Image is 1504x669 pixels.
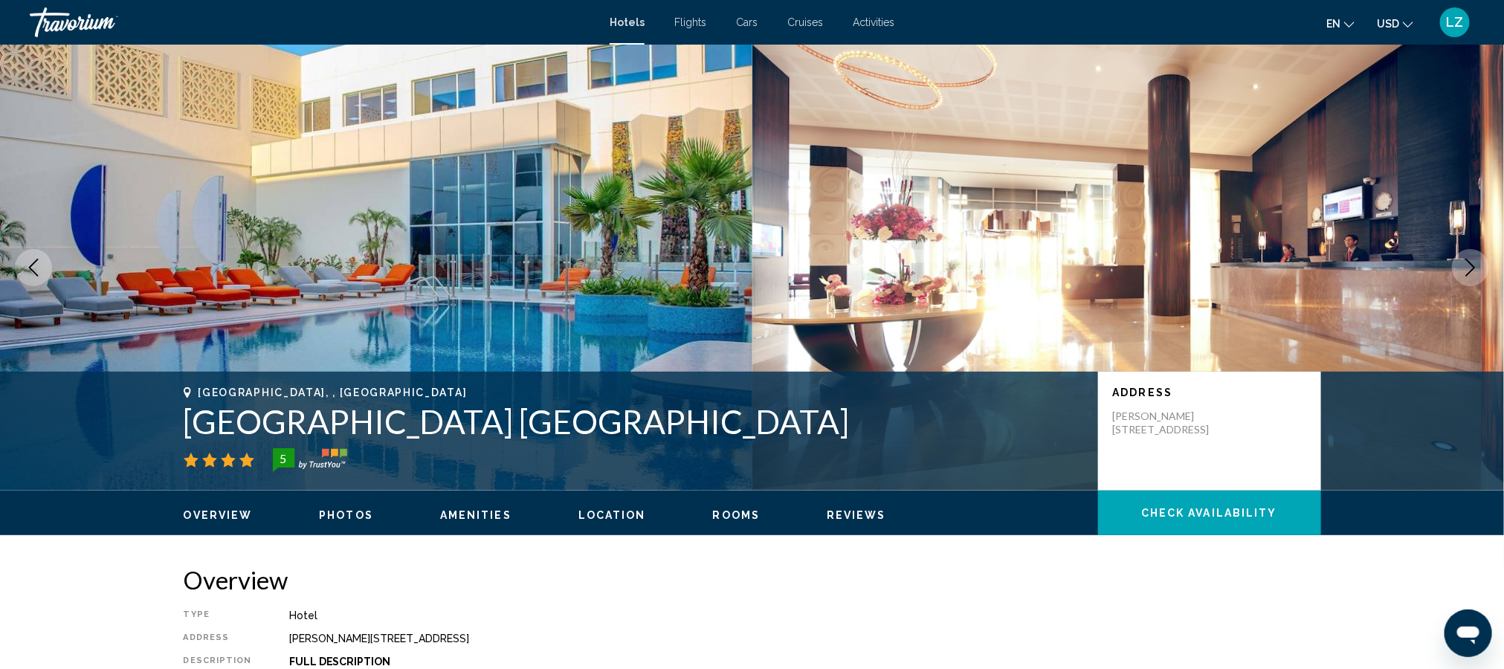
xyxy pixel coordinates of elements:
span: LZ [1447,15,1464,30]
span: Overview [184,509,253,521]
p: [PERSON_NAME][STREET_ADDRESS] [1113,410,1232,436]
div: 5 [268,450,298,468]
div: [PERSON_NAME][STREET_ADDRESS] [289,633,1321,644]
a: Activities [853,16,894,28]
span: Amenities [440,509,511,521]
button: Check Availability [1098,491,1321,535]
iframe: Кнопка запуска окна обмена сообщениями [1445,610,1492,657]
a: Flights [674,16,706,28]
button: User Menu [1436,7,1474,38]
span: en [1326,18,1340,30]
button: Overview [184,508,253,522]
button: Previous image [15,249,52,286]
h1: [GEOGRAPHIC_DATA] [GEOGRAPHIC_DATA] [184,402,1083,441]
div: Address [184,633,252,644]
span: Location [578,509,646,521]
button: Change currency [1377,13,1413,34]
button: Location [578,508,646,522]
div: Hotel [289,610,1321,621]
span: Photos [319,509,373,521]
span: Check Availability [1141,508,1277,520]
span: USD [1377,18,1399,30]
a: Cars [736,16,758,28]
a: Cruises [787,16,823,28]
button: Amenities [440,508,511,522]
button: Rooms [713,508,761,522]
button: Change language [1326,13,1355,34]
b: Full Description [289,656,391,668]
span: Rooms [713,509,761,521]
h2: Overview [184,565,1321,595]
span: Reviews [827,509,886,521]
img: trustyou-badge-hor.svg [273,448,347,472]
a: Hotels [610,16,645,28]
button: Reviews [827,508,886,522]
span: [GEOGRAPHIC_DATA], , [GEOGRAPHIC_DATA] [199,387,468,398]
a: Travorium [30,7,595,37]
div: Type [184,610,252,621]
p: Address [1113,387,1306,398]
button: Photos [319,508,373,522]
button: Next image [1452,249,1489,286]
